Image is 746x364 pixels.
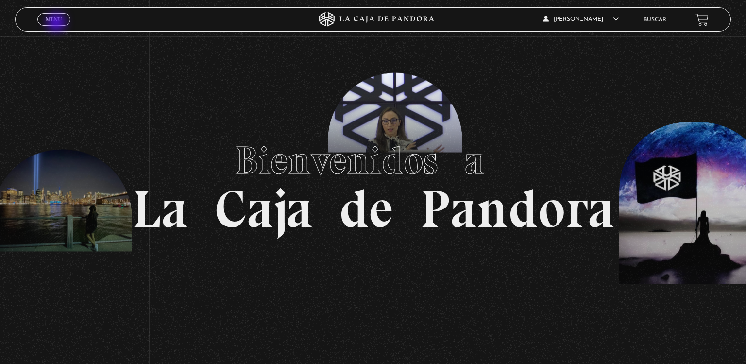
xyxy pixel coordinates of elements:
span: [PERSON_NAME] [543,17,619,22]
span: Cerrar [43,25,66,32]
a: View your shopping cart [695,13,709,26]
span: Bienvenidos a [235,137,511,184]
a: Buscar [644,17,666,23]
span: Menu [46,17,62,22]
h1: La Caja de Pandora [132,129,614,236]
